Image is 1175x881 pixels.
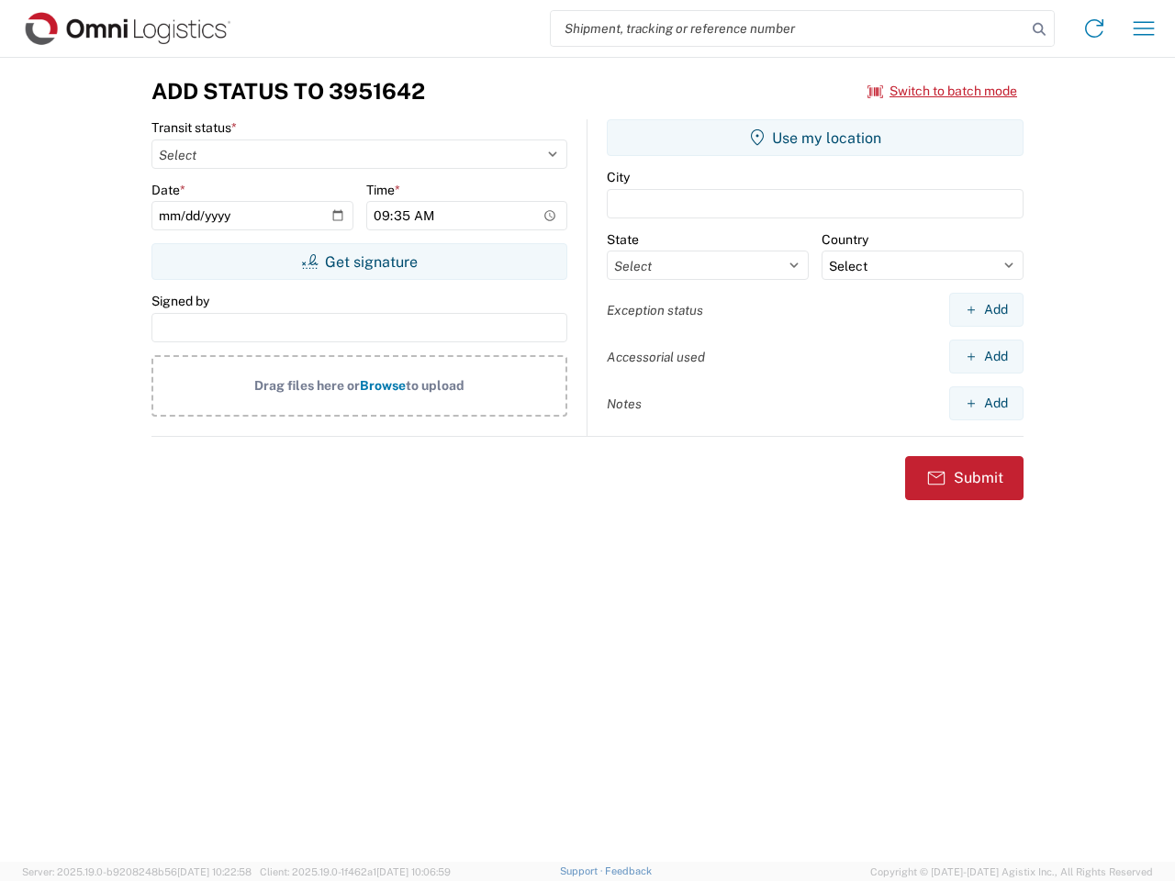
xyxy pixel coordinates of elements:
[366,182,400,198] label: Time
[607,231,639,248] label: State
[151,182,185,198] label: Date
[607,119,1024,156] button: Use my location
[870,864,1153,880] span: Copyright © [DATE]-[DATE] Agistix Inc., All Rights Reserved
[151,243,567,280] button: Get signature
[151,293,209,309] label: Signed by
[151,119,237,136] label: Transit status
[949,340,1024,374] button: Add
[551,11,1026,46] input: Shipment, tracking or reference number
[605,865,652,876] a: Feedback
[822,231,868,248] label: Country
[949,386,1024,420] button: Add
[607,302,703,318] label: Exception status
[406,378,464,393] span: to upload
[905,456,1024,500] button: Submit
[360,378,406,393] span: Browse
[607,349,705,365] label: Accessorial used
[260,866,451,877] span: Client: 2025.19.0-1f462a1
[949,293,1024,327] button: Add
[607,169,630,185] label: City
[867,76,1017,106] button: Switch to batch mode
[560,865,606,876] a: Support
[177,866,252,877] span: [DATE] 10:22:58
[607,396,642,412] label: Notes
[376,866,451,877] span: [DATE] 10:06:59
[254,378,360,393] span: Drag files here or
[22,866,252,877] span: Server: 2025.19.0-b9208248b56
[151,78,425,105] h3: Add Status to 3951642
